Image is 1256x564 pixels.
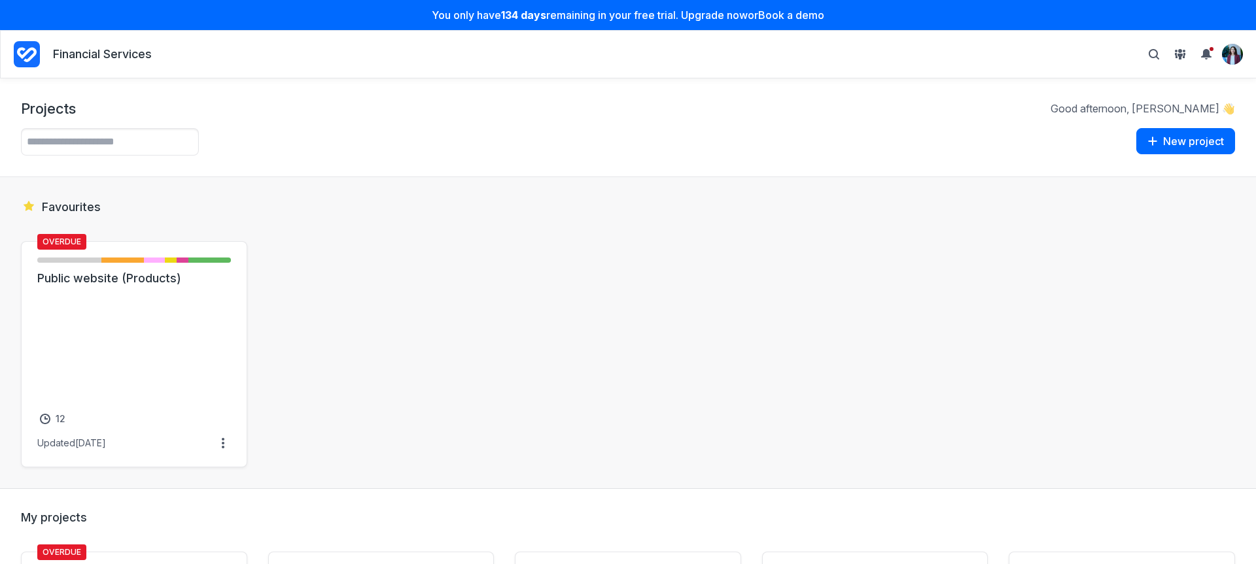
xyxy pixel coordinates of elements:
[14,39,40,70] a: Project Dashboard
[1051,101,1235,116] p: Good afternoon, [PERSON_NAME] 👋
[37,411,68,427] a: 12
[21,198,1235,215] h2: Favourites
[37,437,106,449] div: Updated [DATE]
[1222,44,1243,65] img: Your avatar
[53,46,152,63] p: Financial Services
[501,8,546,22] strong: 134 days
[1136,128,1235,154] button: New project
[37,234,86,250] span: Overdue
[8,8,1248,22] p: You only have remaining in your free trial. Upgrade now or Book a demo
[1136,128,1235,156] a: New project
[37,544,86,560] span: Overdue
[37,271,231,286] a: Public website (Products)
[1222,44,1243,65] summary: View profile menu
[1196,44,1222,65] summary: View Notifications
[1143,44,1164,65] button: Toggle search bar
[21,99,76,118] h1: Projects
[21,510,1235,525] h2: My projects
[1170,44,1191,65] button: View People & Groups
